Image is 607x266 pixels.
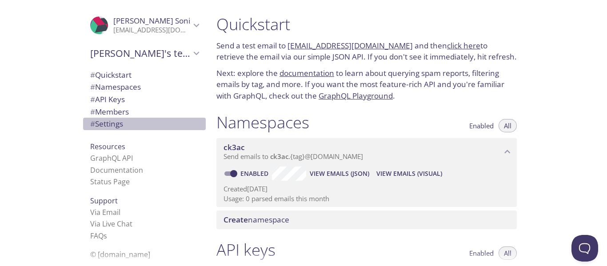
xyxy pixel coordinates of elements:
[83,11,206,40] div: Harshit Soni
[90,207,120,217] a: Via Email
[216,210,517,229] div: Create namespace
[83,106,206,118] div: Members
[90,70,132,80] span: Quickstart
[288,40,413,51] a: [EMAIL_ADDRESS][DOMAIN_NAME]
[90,70,95,80] span: #
[90,119,123,129] span: Settings
[216,138,517,166] div: ck3ac namespace
[83,93,206,106] div: API Keys
[90,196,118,206] span: Support
[90,165,143,175] a: Documentation
[216,67,517,102] p: Next: explore the to learn about querying spam reports, filtering emails by tag, and more. If you...
[90,119,95,129] span: #
[280,68,334,78] a: documentation
[83,69,206,81] div: Quickstart
[216,14,517,34] h1: Quickstart
[373,167,446,181] button: View Emails (Visual)
[90,107,129,117] span: Members
[447,40,480,51] a: click here
[90,94,125,104] span: API Keys
[83,42,206,65] div: Harshit's team
[376,168,442,179] span: View Emails (Visual)
[90,153,133,163] a: GraphQL API
[90,219,132,229] a: Via Live Chat
[224,214,289,225] span: namespace
[499,119,517,132] button: All
[571,235,598,262] iframe: Help Scout Beacon - Open
[113,26,191,35] p: [EMAIL_ADDRESS][DOMAIN_NAME]
[90,250,150,259] span: © [DOMAIN_NAME]
[90,82,141,92] span: Namespaces
[216,240,276,260] h1: API keys
[90,177,130,187] a: Status Page
[90,107,95,117] span: #
[216,40,517,63] p: Send a test email to and then to retrieve the email via our simple JSON API. If you don't see it ...
[306,167,373,181] button: View Emails (JSON)
[83,81,206,93] div: Namespaces
[224,184,510,194] p: Created [DATE]
[224,214,248,225] span: Create
[216,112,309,132] h1: Namespaces
[464,246,499,260] button: Enabled
[90,47,191,60] span: [PERSON_NAME]'s team
[224,194,510,203] p: Usage: 0 parsed emails this month
[90,231,107,241] a: FAQ
[464,119,499,132] button: Enabled
[270,152,288,161] span: ck3ac
[90,82,95,92] span: #
[90,142,125,151] span: Resources
[83,118,206,130] div: Team Settings
[90,94,95,104] span: #
[104,231,107,241] span: s
[224,152,363,161] span: Send emails to . {tag} @[DOMAIN_NAME]
[319,91,393,101] a: GraphQL Playground
[224,142,245,152] span: ck3ac
[239,169,272,178] a: Enabled
[499,246,517,260] button: All
[310,168,369,179] span: View Emails (JSON)
[113,16,190,26] span: [PERSON_NAME] Soni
